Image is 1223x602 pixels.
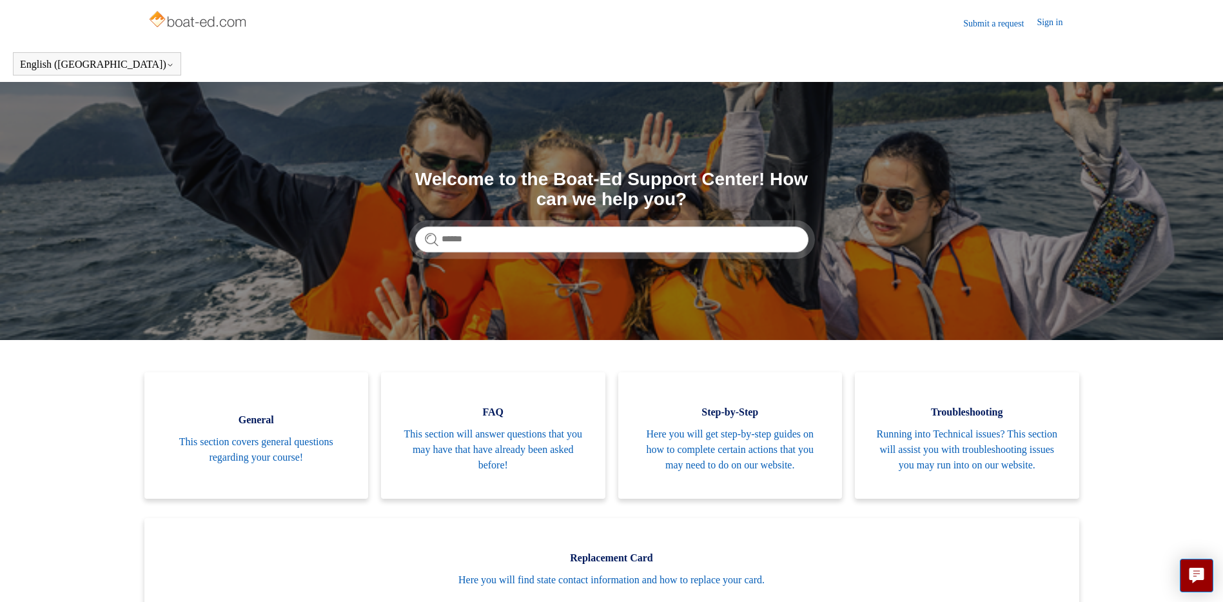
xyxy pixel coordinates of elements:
span: FAQ [400,405,586,420]
span: Here you will find state contact information and how to replace your card. [164,572,1060,588]
span: Here you will get step-by-step guides on how to complete certain actions that you may need to do ... [638,426,823,473]
a: FAQ This section will answer questions that you may have that have already been asked before! [381,372,605,499]
span: This section will answer questions that you may have that have already been asked before! [400,426,586,473]
button: English ([GEOGRAPHIC_DATA]) [20,59,174,70]
span: Step-by-Step [638,405,823,420]
a: Sign in [1037,15,1075,31]
a: Submit a request [963,17,1037,30]
span: General [164,412,349,428]
button: Live chat [1180,559,1213,592]
span: Replacement Card [164,550,1060,566]
a: Troubleshooting Running into Technical issues? This section will assist you with troubleshooting ... [855,372,1079,499]
a: General This section covers general questions regarding your course! [144,372,369,499]
h1: Welcome to the Boat-Ed Support Center! How can we help you? [415,170,808,210]
span: Troubleshooting [874,405,1060,420]
span: Running into Technical issues? This section will assist you with troubleshooting issues you may r... [874,426,1060,473]
img: Boat-Ed Help Center home page [148,8,250,34]
a: Step-by-Step Here you will get step-by-step guides on how to complete certain actions that you ma... [618,372,843,499]
input: Search [415,226,808,252]
span: This section covers general questions regarding your course! [164,434,349,465]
